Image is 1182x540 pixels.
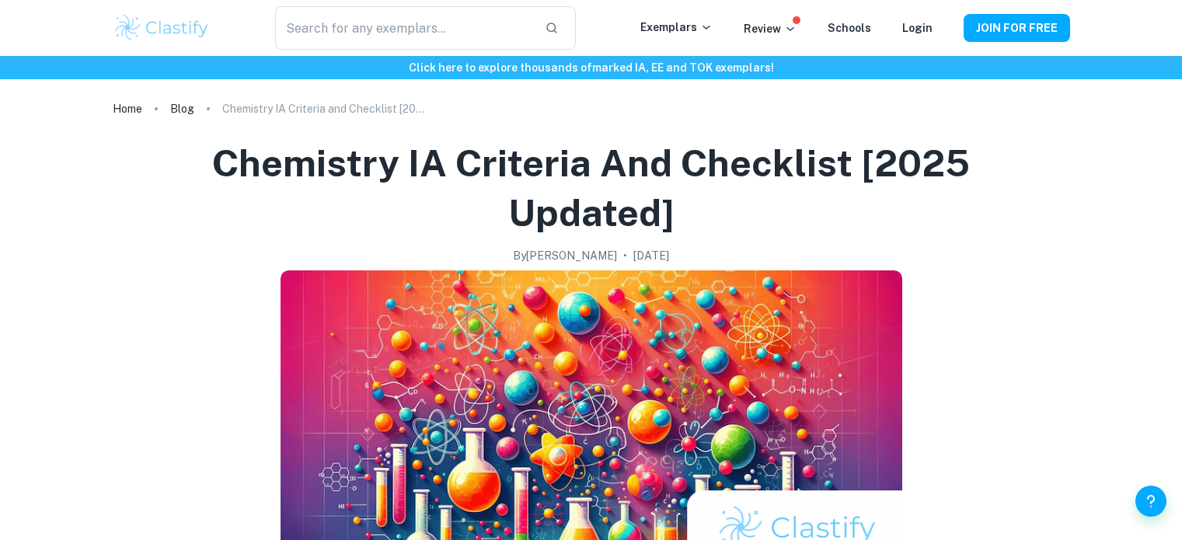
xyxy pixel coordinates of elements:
button: JOIN FOR FREE [964,14,1070,42]
p: Chemistry IA Criteria and Checklist [2025 updated] [222,100,424,117]
a: Login [902,22,933,34]
p: Review [744,20,797,37]
img: Clastify logo [113,12,211,44]
button: Help and Feedback [1135,486,1166,517]
p: • [623,247,627,264]
h2: [DATE] [633,247,669,264]
a: Home [113,98,142,120]
h2: By [PERSON_NAME] [513,247,617,264]
input: Search for any exemplars... [275,6,532,50]
h1: Chemistry IA Criteria and Checklist [2025 updated] [131,138,1051,238]
a: Schools [828,22,871,34]
h6: Click here to explore thousands of marked IA, EE and TOK exemplars ! [3,59,1179,76]
a: Blog [170,98,194,120]
p: Exemplars [640,19,713,36]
